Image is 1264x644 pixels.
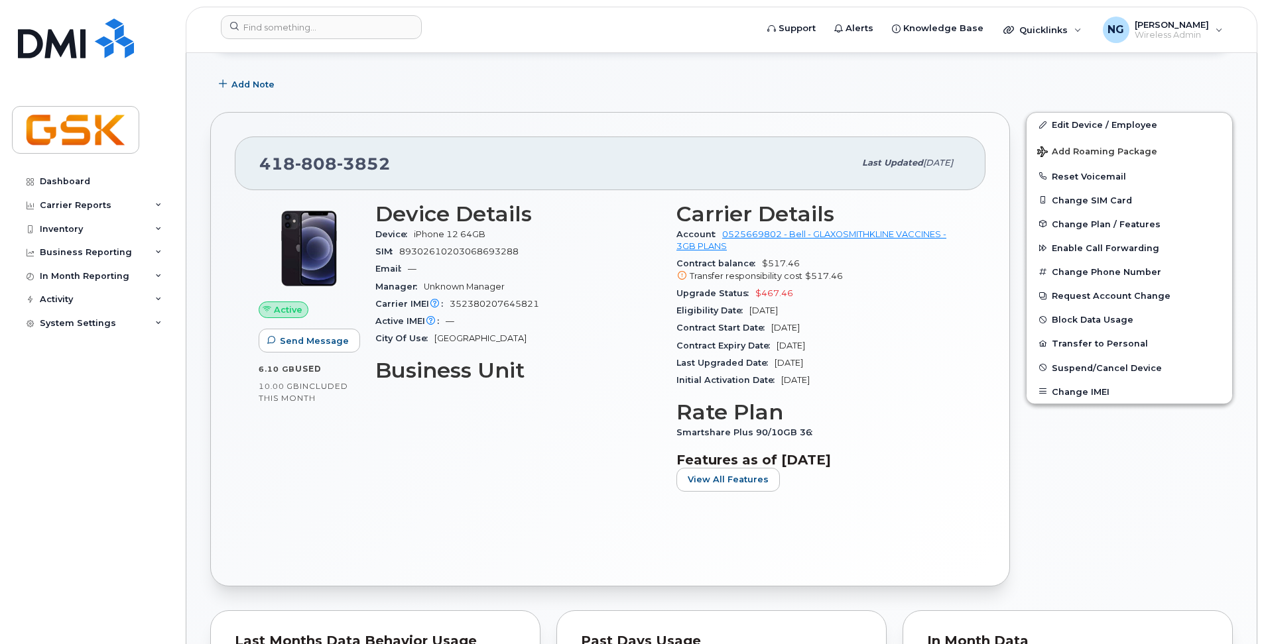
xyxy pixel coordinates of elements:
[676,375,781,385] span: Initial Activation Date
[259,154,391,174] span: 418
[805,271,843,281] span: $517.46
[1027,331,1232,355] button: Transfer to Personal
[883,15,993,42] a: Knowledge Base
[1037,146,1157,159] span: Add Roaming Package
[375,202,661,226] h3: Device Details
[375,264,408,274] span: Email
[676,202,962,226] h3: Carrier Details
[1052,243,1159,253] span: Enable Call Forwarding
[676,258,962,282] span: $517.46
[408,264,416,274] span: —
[676,358,775,368] span: Last Upgraded Date
[414,229,485,239] span: iPhone 12 64GB
[690,271,802,281] span: Transfer responsibility cost
[1027,188,1232,212] button: Change SIM Card
[777,341,805,350] span: [DATE]
[375,229,414,239] span: Device
[399,246,519,256] span: 89302610203068693288
[259,382,300,391] span: 10.00 GB
[1027,356,1232,380] button: Suspend/Cancel Device
[295,364,322,374] span: used
[375,316,446,326] span: Active IMEI
[434,333,527,343] span: [GEOGRAPHIC_DATA]
[1094,17,1232,43] div: Nicolas Girard-Gagnon
[259,329,360,352] button: Send Message
[221,15,422,39] input: Find something...
[903,22,983,35] span: Knowledge Base
[375,246,399,256] span: SIM
[676,400,962,424] h3: Rate Plan
[375,358,661,382] h3: Business Unit
[749,305,778,315] span: [DATE]
[259,381,348,403] span: included this month
[755,288,793,298] span: $467.46
[1027,307,1232,331] button: Block Data Usage
[274,303,302,316] span: Active
[1027,212,1232,236] button: Change Plan / Features
[1052,362,1162,372] span: Suspend/Cancel Device
[846,22,873,35] span: Alerts
[375,299,450,309] span: Carrier IMEI
[771,323,800,333] span: [DATE]
[779,22,816,35] span: Support
[676,452,962,468] h3: Features as of [DATE]
[862,158,923,168] span: Last updated
[210,72,286,96] button: Add Note
[1027,164,1232,188] button: Reset Voicemail
[280,335,349,347] span: Send Message
[231,78,275,91] span: Add Note
[676,229,722,239] span: Account
[923,158,953,168] span: [DATE]
[825,15,883,42] a: Alerts
[1052,219,1161,229] span: Change Plan / Features
[781,375,810,385] span: [DATE]
[1135,19,1209,30] span: [PERSON_NAME]
[424,282,505,292] span: Unknown Manager
[775,358,803,368] span: [DATE]
[676,427,819,437] span: Smartshare Plus 90/10GB 36
[269,209,349,288] img: iPhone_12.jpg
[676,468,780,492] button: View All Features
[295,154,337,174] span: 808
[688,473,769,486] span: View All Features
[1027,284,1232,307] button: Request Account Change
[994,17,1091,43] div: Quicklinks
[1107,22,1124,38] span: NG
[375,282,424,292] span: Manager
[676,258,762,268] span: Contract balance
[259,364,295,374] span: 6.10 GB
[676,341,777,350] span: Contract Expiry Date
[1027,380,1232,403] button: Change IMEI
[676,229,946,251] a: 0525669802 - Bell - GLAXOSMITHKLINE VACCINES - 3GB PLANS
[1027,113,1232,136] a: Edit Device / Employee
[676,288,755,298] span: Upgrade Status
[676,305,749,315] span: Eligibility Date
[337,154,391,174] span: 3852
[375,333,434,343] span: City Of Use
[676,323,771,333] span: Contract Start Date
[1135,30,1209,40] span: Wireless Admin
[1027,137,1232,164] button: Add Roaming Package
[450,299,539,309] span: 352380207645821
[1019,25,1068,35] span: Quicklinks
[1027,236,1232,260] button: Enable Call Forwarding
[446,316,454,326] span: —
[1027,260,1232,284] button: Change Phone Number
[758,15,825,42] a: Support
